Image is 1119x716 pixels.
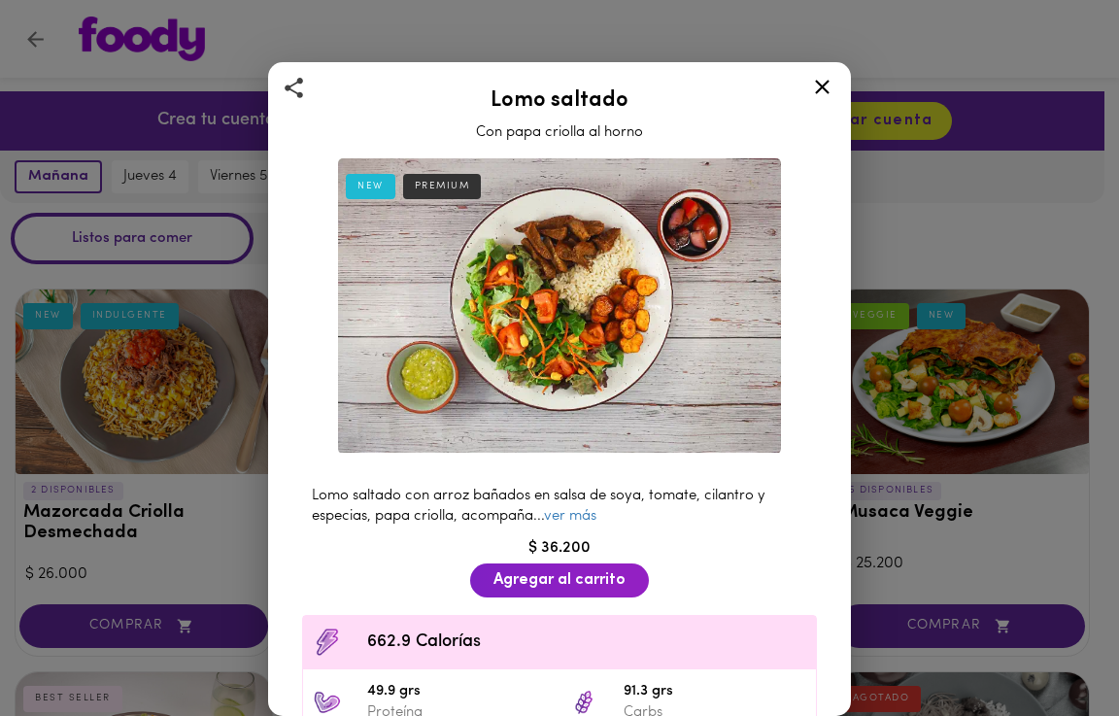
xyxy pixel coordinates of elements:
img: Lomo saltado [338,158,781,454]
div: $ 36.200 [292,537,827,560]
button: Agregar al carrito [470,563,649,597]
span: 49.9 grs [367,681,550,703]
div: NEW [346,174,395,199]
span: 91.3 grs [624,681,806,703]
span: Agregar al carrito [493,571,626,590]
img: Contenido calórico [313,628,342,657]
span: 662.9 Calorías [367,630,806,656]
span: Con papa criolla al horno [476,125,643,140]
div: PREMIUM [403,174,482,199]
iframe: Messagebird Livechat Widget [1006,603,1100,697]
h2: Lomo saltado [292,89,827,113]
span: Lomo saltado con arroz bañados en salsa de soya, tomate, cilantro y especias, papa criolla, acomp... [312,489,765,524]
a: ver más [544,509,596,524]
